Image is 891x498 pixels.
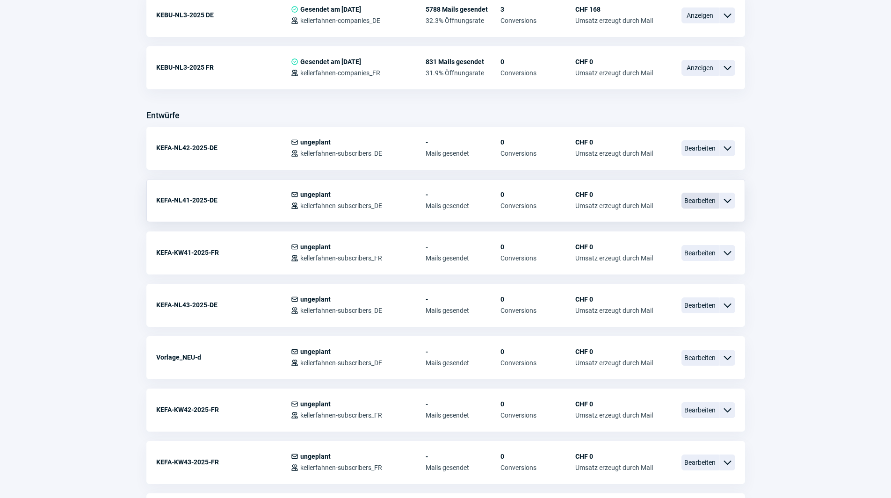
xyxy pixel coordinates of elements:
span: Umsatz erzeugt durch Mail [575,464,653,471]
span: ungeplant [300,243,331,251]
span: Mails gesendet [426,150,500,157]
span: Bearbeiten [681,193,719,209]
span: 0 [500,348,575,355]
span: Mails gesendet [426,464,500,471]
span: kellerfahnen-subscribers_FR [300,411,382,419]
span: Umsatz erzeugt durch Mail [575,17,653,24]
span: CHF 0 [575,243,653,251]
span: kellerfahnen-companies_FR [300,69,380,77]
span: CHF 0 [575,191,653,198]
span: Bearbeiten [681,455,719,470]
h3: Entwürfe [146,108,180,123]
span: kellerfahnen-subscribers_DE [300,150,382,157]
span: - [426,348,500,355]
span: Bearbeiten [681,245,719,261]
span: Conversions [500,359,575,367]
span: CHF 0 [575,348,653,355]
span: ungeplant [300,191,331,198]
span: ungeplant [300,400,331,408]
span: 831 Mails gesendet [426,58,500,65]
span: - [426,400,500,408]
span: Conversions [500,464,575,471]
span: 0 [500,453,575,460]
span: kellerfahnen-subscribers_FR [300,464,382,471]
span: 0 [500,400,575,408]
span: Umsatz erzeugt durch Mail [575,202,653,209]
span: Conversions [500,150,575,157]
span: - [426,191,500,198]
span: Umsatz erzeugt durch Mail [575,359,653,367]
span: Conversions [500,17,575,24]
div: Vorlage_NEU-d [156,348,291,367]
span: 0 [500,58,575,65]
span: Umsatz erzeugt durch Mail [575,307,653,314]
span: Anzeigen [681,7,719,23]
span: Conversions [500,202,575,209]
span: - [426,138,500,146]
span: Gesendet am [DATE] [300,58,361,65]
span: Mails gesendet [426,307,500,314]
div: KEFA-NL42-2025-DE [156,138,291,157]
div: KEBU-NL3-2025 FR [156,58,291,77]
span: ungeplant [300,138,331,146]
span: Bearbeiten [681,402,719,418]
span: CHF 0 [575,296,653,303]
span: Conversions [500,69,575,77]
span: ungeplant [300,453,331,460]
span: 0 [500,243,575,251]
span: Conversions [500,254,575,262]
div: KEFA-NL43-2025-DE [156,296,291,314]
span: Bearbeiten [681,297,719,313]
span: CHF 0 [575,400,653,408]
div: KEFA-KW41-2025-FR [156,243,291,262]
span: kellerfahnen-subscribers_DE [300,307,382,314]
span: Conversions [500,411,575,419]
span: 32.3% Öffnungsrate [426,17,500,24]
span: kellerfahnen-subscribers_DE [300,202,382,209]
span: Anzeigen [681,60,719,76]
span: Bearbeiten [681,140,719,156]
span: - [426,296,500,303]
div: KEFA-KW43-2025-FR [156,453,291,471]
span: 0 [500,191,575,198]
span: CHF 0 [575,453,653,460]
div: KEFA-KW42-2025-FR [156,400,291,419]
span: 3 [500,6,575,13]
span: kellerfahnen-subscribers_FR [300,254,382,262]
span: Bearbeiten [681,350,719,366]
span: Gesendet am [DATE] [300,6,361,13]
span: ungeplant [300,348,331,355]
span: Umsatz erzeugt durch Mail [575,69,653,77]
span: Conversions [500,307,575,314]
span: - [426,453,500,460]
span: Umsatz erzeugt durch Mail [575,150,653,157]
div: KEFA-NL41-2025-DE [156,191,291,209]
span: Umsatz erzeugt durch Mail [575,254,653,262]
span: ungeplant [300,296,331,303]
span: - [426,243,500,251]
span: kellerfahnen-companies_DE [300,17,380,24]
span: 31.9% Öffnungsrate [426,69,500,77]
span: CHF 0 [575,58,653,65]
span: Mails gesendet [426,202,500,209]
span: Umsatz erzeugt durch Mail [575,411,653,419]
div: KEBU-NL3-2025 DE [156,6,291,24]
span: 0 [500,296,575,303]
span: Mails gesendet [426,359,500,367]
span: Mails gesendet [426,254,500,262]
span: kellerfahnen-subscribers_DE [300,359,382,367]
span: CHF 0 [575,138,653,146]
span: 0 [500,138,575,146]
span: CHF 168 [575,6,653,13]
span: 5788 Mails gesendet [426,6,500,13]
span: Mails gesendet [426,411,500,419]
